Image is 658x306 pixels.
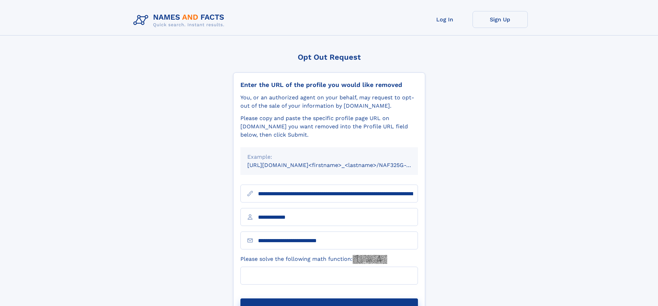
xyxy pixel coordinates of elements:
[240,81,418,89] div: Enter the URL of the profile you would like removed
[247,162,431,168] small: [URL][DOMAIN_NAME]<firstname>_<lastname>/NAF325G-xxxxxxxx
[233,53,425,61] div: Opt Out Request
[240,93,418,110] div: You, or an authorized agent on your behalf, may request to opt-out of the sale of your informatio...
[473,11,528,28] a: Sign Up
[240,114,418,139] div: Please copy and paste the specific profile page URL on [DOMAIN_NAME] you want removed into the Pr...
[417,11,473,28] a: Log In
[240,255,387,264] label: Please solve the following math function:
[131,11,230,30] img: Logo Names and Facts
[247,153,411,161] div: Example:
